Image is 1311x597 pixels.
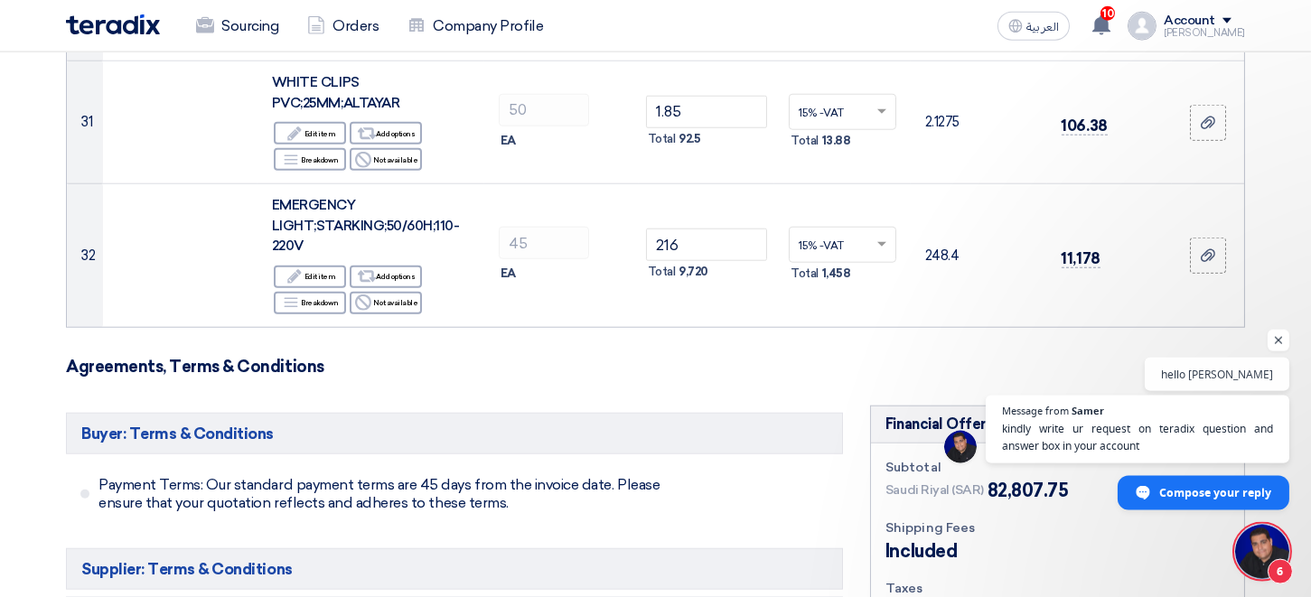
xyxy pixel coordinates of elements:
[499,94,589,126] input: RFQ_STEP1.ITEMS.2.AMOUNT_TITLE
[350,266,422,288] div: Add options
[1062,249,1100,268] span: 11,178
[350,292,422,314] div: Not available
[182,6,293,46] a: Sourcing
[1164,14,1215,29] div: Account
[822,132,851,150] span: 13.88
[997,12,1070,41] button: العربية
[885,480,984,499] span: Saudi Riyal (SAR)
[66,548,843,590] h5: Supplier: Terms & Conditions
[646,229,768,261] input: Unit Price
[822,265,851,283] span: 1,458
[1002,420,1273,454] span: kindly write ur request on teradix question and answer box in your account
[67,184,103,327] td: 32
[648,263,676,281] span: Total
[885,518,1230,537] div: Shipping Fees
[885,458,1230,477] div: Subtotal
[789,94,896,130] ng-select: VAT
[66,357,1245,377] h3: Agreements, Terms & Conditions
[67,61,103,184] td: 31
[648,130,676,148] span: Total
[293,6,393,46] a: Orders
[1161,366,1273,383] span: hello [PERSON_NAME]
[679,263,708,281] span: 9,720
[1062,117,1108,135] span: 106.38
[274,266,346,288] div: Edit item
[350,122,422,145] div: Add options
[911,184,1047,327] td: 248.4
[679,130,700,148] span: 92.5
[1128,12,1156,41] img: profile_test.png
[272,74,399,111] span: WHITE CLIPS PVC;25MM;ALTAYAR
[1235,525,1289,579] div: Open chat
[393,6,557,46] a: Company Profile
[501,265,516,283] span: EA
[791,265,819,283] span: Total
[98,476,693,512] span: Payment Terms: Our standard payment terms are 45 days from the invoice date. Please ensure that y...
[885,414,1052,435] div: Financial Offer Summary
[911,61,1047,184] td: 2.1275
[885,537,957,564] span: Included
[1026,21,1059,33] span: العربية
[789,227,896,263] ng-select: VAT
[1159,477,1271,508] span: Compose your reply
[272,197,460,254] span: EMERGENCY LIGHT;STARKING;50/60H;110-220V
[1164,28,1245,38] div: [PERSON_NAME]
[66,14,160,35] img: Teradix logo
[274,148,346,171] div: Breakdown
[1100,6,1115,21] span: 10
[66,413,843,454] h5: Buyer: Terms & Conditions
[501,132,516,150] span: EA
[350,148,422,171] div: Not available
[1002,406,1069,415] span: Message from
[274,122,346,145] div: Edit item
[274,292,346,314] div: Breakdown
[1072,406,1104,415] span: Samer
[791,132,819,150] span: Total
[646,96,768,128] input: Unit Price
[1268,559,1293,584] span: 6
[499,227,589,259] input: RFQ_STEP1.ITEMS.2.AMOUNT_TITLE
